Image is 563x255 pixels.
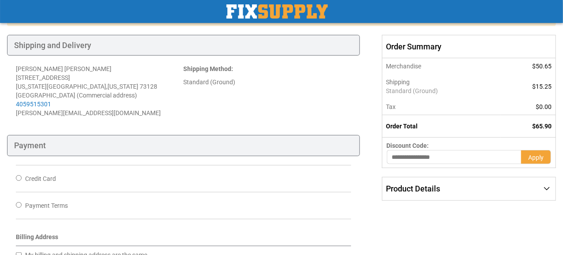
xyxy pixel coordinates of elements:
div: Shipping and Delivery [7,35,360,56]
div: Payment [7,135,360,156]
th: Tax [382,99,501,115]
span: Shipping Method [183,65,231,72]
address: [PERSON_NAME] [PERSON_NAME] [STREET_ADDRESS] [US_STATE][GEOGRAPHIC_DATA] , 73128 [GEOGRAPHIC_DATA... [16,64,183,117]
span: Apply [528,154,544,161]
strong: Order Total [386,123,418,130]
span: $15.25 [532,83,552,90]
span: $50.65 [532,63,552,70]
a: store logo [226,4,328,19]
div: Billing Address [16,232,351,246]
span: Standard (Ground) [386,86,496,95]
span: $0.00 [536,103,552,110]
strong: : [183,65,233,72]
span: [US_STATE] [107,83,138,90]
th: Merchandise [382,58,501,74]
span: $65.90 [532,123,552,130]
span: Credit Card [25,175,56,182]
span: Payment Terms [25,202,68,209]
span: Product Details [386,184,441,193]
span: [PERSON_NAME][EMAIL_ADDRESS][DOMAIN_NAME] [16,109,161,116]
img: Fix Industrial Supply [226,4,328,19]
div: Standard (Ground) [183,78,351,86]
a: 4059515301 [16,101,51,108]
button: Apply [521,150,551,164]
span: Discount Code: [387,142,429,149]
span: Order Summary [382,35,556,59]
span: Shipping [386,79,410,86]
